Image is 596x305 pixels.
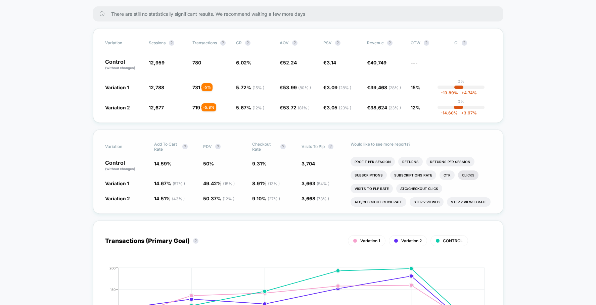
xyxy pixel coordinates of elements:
[458,99,464,104] p: 0%
[154,196,185,201] span: 14.51 %
[441,90,458,95] span: -13.89 %
[192,105,200,110] span: 719
[302,196,329,201] span: 3,668
[298,105,310,110] span: ( 81 % )
[302,144,325,149] span: Visits To Plp
[172,196,185,201] span: ( 43 % )
[458,110,477,115] span: 3.97 %
[215,144,221,149] button: ?
[461,110,464,115] span: +
[351,170,387,180] li: Subscriptions
[351,184,393,193] li: Visits To Plp Rate
[182,144,188,149] button: ?
[323,60,336,65] span: €
[441,110,458,115] span: -14.60 %
[302,181,329,186] span: 3,663
[401,238,422,243] span: Variation 2
[317,196,329,201] span: ( 73 % )
[458,79,464,84] p: 0%
[328,144,333,149] button: ?
[367,85,401,90] span: €
[370,60,386,65] span: 40,749
[351,157,395,166] li: Profit Per Session
[447,197,491,207] li: Step 2 Viewed Rate
[396,184,442,193] li: Atc/checkout Click
[280,144,286,149] button: ?
[105,181,129,186] span: Variation 1
[245,40,250,46] button: ?
[223,196,234,201] span: ( 12 % )
[236,60,251,65] span: 6.02 %
[283,85,311,90] span: 53.99
[411,105,420,110] span: 12%
[173,181,185,186] span: ( 57 % )
[458,170,478,180] li: Clicks
[149,105,164,110] span: 12,677
[280,85,311,90] span: €
[105,196,130,201] span: Variation 2
[203,161,214,166] span: 50 %
[280,40,289,45] span: AOV
[105,85,129,90] span: Variation 1
[454,40,491,46] span: CI
[411,85,420,90] span: 15%
[253,105,264,110] span: ( 12 % )
[203,144,212,149] span: PDV
[370,105,401,110] span: 38,624
[462,40,467,46] button: ?
[105,167,135,171] span: (without changes)
[411,40,448,46] span: OTW
[283,60,297,65] span: 52.24
[268,181,280,186] span: ( 13 % )
[454,61,491,70] span: ---
[169,40,174,46] button: ?
[154,161,172,166] span: 14.59 %
[105,142,142,152] span: Variation
[367,40,384,45] span: Revenue
[339,105,351,110] span: ( 23 % )
[298,85,311,90] span: ( 80 % )
[292,40,297,46] button: ?
[105,66,135,70] span: (without changes)
[268,196,280,201] span: ( 27 % )
[149,60,165,65] span: 12,959
[280,60,297,65] span: €
[327,60,336,65] span: 3.14
[109,266,116,270] tspan: 200
[367,105,401,110] span: €
[236,40,242,45] span: CR
[426,157,474,166] li: Returns Per Session
[193,238,198,244] button: ?
[367,60,386,65] span: €
[105,105,130,110] span: Variation 2
[201,103,216,111] div: - 5.8 %
[149,40,166,45] span: Sessions
[360,238,380,243] span: Variation 1
[327,105,351,110] span: 3.05
[203,196,234,201] span: 50.37 %
[192,40,217,45] span: Transactions
[351,197,406,207] li: Atc/checkout Click Rate
[411,60,418,65] span: ---
[111,11,490,17] span: There are still no statistically significant results. We recommend waiting a few more days
[460,84,462,89] p: |
[154,181,185,186] span: 14.67 %
[370,85,401,90] span: 39,468
[317,181,329,186] span: ( 54 % )
[105,40,142,46] span: Variation
[105,59,142,70] p: Control
[236,105,264,110] span: 5.67 %
[236,85,264,90] span: 5.72 %
[424,40,429,46] button: ?
[388,85,401,90] span: ( 28 % )
[458,90,477,95] span: 4.74 %
[192,85,200,90] span: 731
[339,85,351,90] span: ( 28 % )
[253,85,264,90] span: ( 15 % )
[283,105,310,110] span: 53.72
[443,238,463,243] span: CONTROL
[440,170,455,180] li: Ctr
[302,161,315,166] span: 3,704
[223,181,235,186] span: ( 15 % )
[398,157,423,166] li: Returns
